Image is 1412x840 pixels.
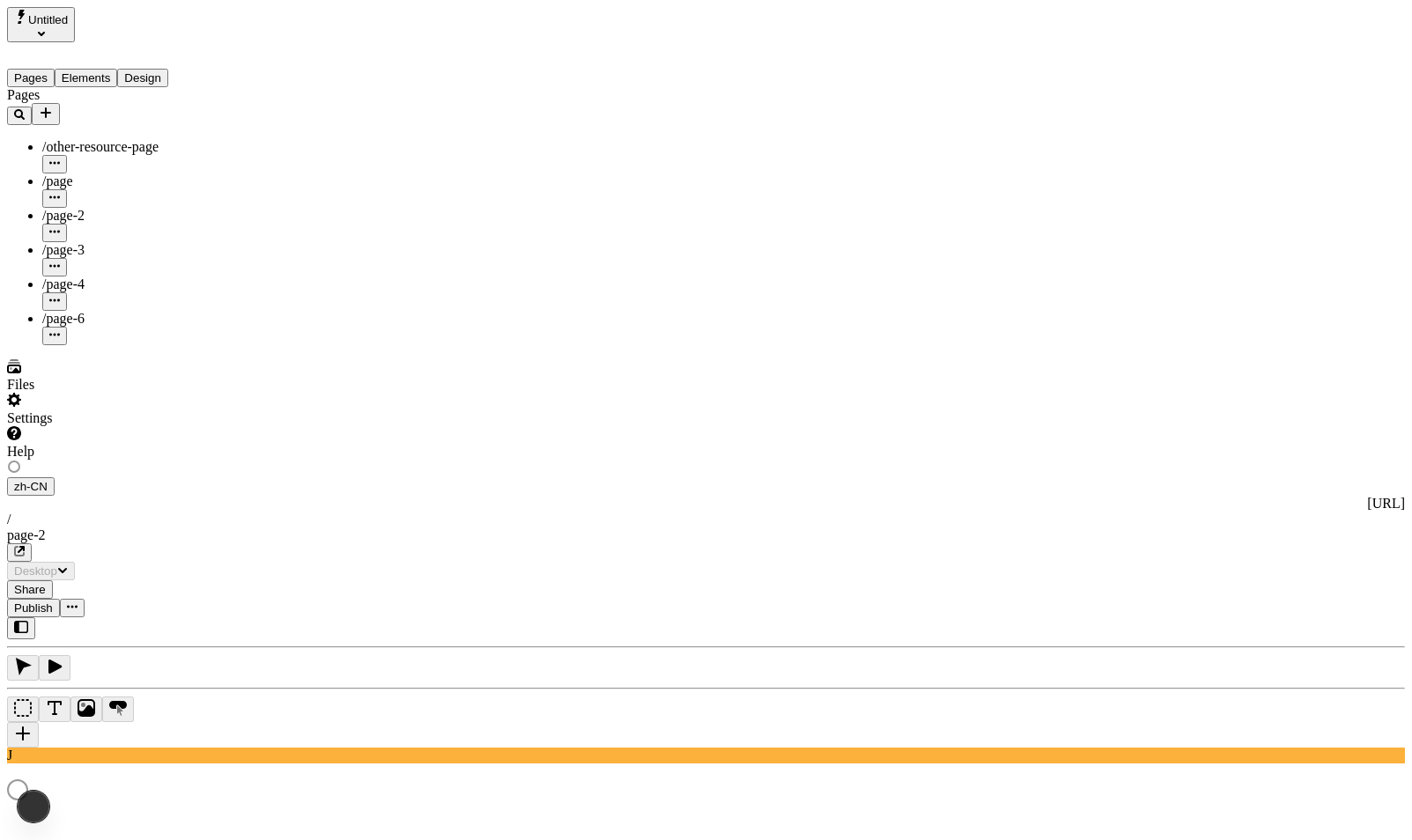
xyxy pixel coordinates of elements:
[7,14,257,30] p: Cookie Test Route
[7,7,75,42] button: Select site
[42,173,73,188] span: /page
[102,696,134,722] button: Button
[7,527,1405,543] div: page-2
[7,410,233,426] div: Settings
[42,311,85,326] span: /page-6
[7,496,1405,512] div: [URL]
[28,13,68,26] span: Untitled
[42,208,85,223] span: /page-2
[14,480,48,493] span: zh-CN
[14,564,57,578] span: Desktop
[7,748,1405,763] div: J
[7,444,233,460] div: Help
[7,580,53,599] button: Share
[14,601,53,615] span: Publish
[7,696,39,722] button: Box
[7,477,55,496] button: Open locale picker
[32,103,60,125] button: Add new
[42,139,159,154] span: /other-resource-page
[7,512,1405,527] div: /
[7,69,55,87] button: Pages
[7,562,75,580] button: Desktop
[14,583,46,596] span: Share
[42,276,85,291] span: /page-4
[7,599,60,617] button: Publish
[39,696,70,722] button: Text
[7,87,233,103] div: Pages
[7,377,233,393] div: Files
[70,696,102,722] button: Image
[42,242,85,257] span: /page-3
[117,69,168,87] button: Design
[55,69,118,87] button: Elements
